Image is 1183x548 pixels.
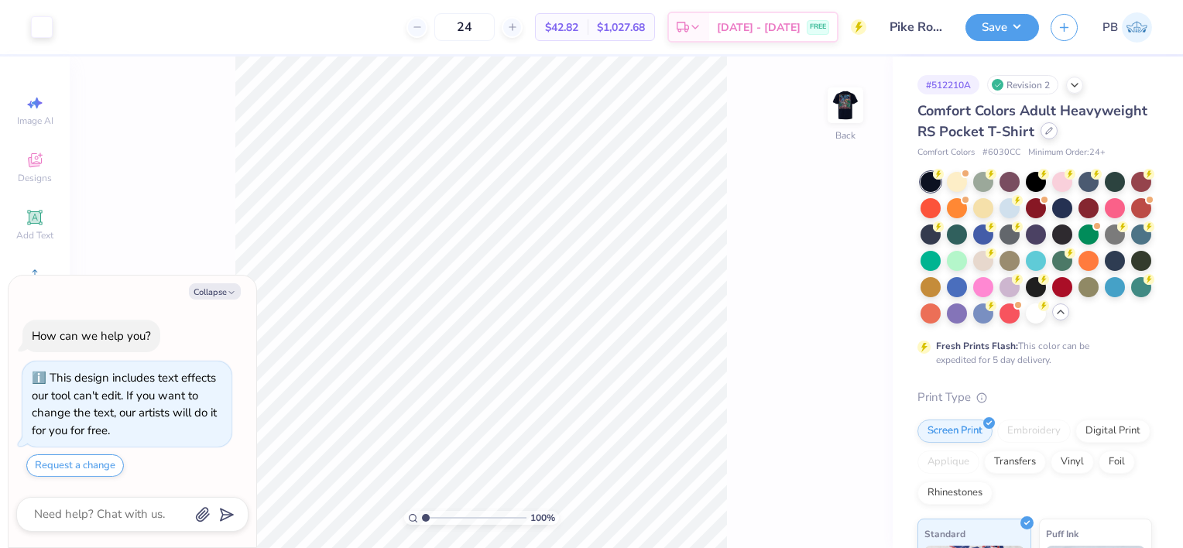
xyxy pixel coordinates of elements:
[987,75,1058,94] div: Revision 2
[835,128,856,142] div: Back
[545,19,578,36] span: $42.82
[17,115,53,127] span: Image AI
[32,328,151,344] div: How can we help you?
[16,229,53,241] span: Add Text
[917,101,1147,141] span: Comfort Colors Adult Heavyweight RS Pocket T-Shirt
[917,420,993,443] div: Screen Print
[936,340,1018,352] strong: Fresh Prints Flash:
[717,19,801,36] span: [DATE] - [DATE]
[597,19,645,36] span: $1,027.68
[1102,12,1152,43] a: PB
[917,450,979,474] div: Applique
[1046,526,1078,542] span: Puff Ink
[965,14,1039,41] button: Save
[1122,12,1152,43] img: Peter Bazzini
[984,450,1046,474] div: Transfers
[917,481,993,505] div: Rhinestones
[1075,420,1150,443] div: Digital Print
[997,420,1071,443] div: Embroidery
[917,389,1152,406] div: Print Type
[1028,146,1106,159] span: Minimum Order: 24 +
[982,146,1020,159] span: # 6030CC
[917,146,975,159] span: Comfort Colors
[32,370,217,438] div: This design includes text effects our tool can't edit. If you want to change the text, our artist...
[810,22,826,33] span: FREE
[26,454,124,477] button: Request a change
[530,511,555,525] span: 100 %
[878,12,954,43] input: Untitled Design
[1102,19,1118,36] span: PB
[18,172,52,184] span: Designs
[189,283,241,300] button: Collapse
[917,75,979,94] div: # 512210A
[1051,450,1094,474] div: Vinyl
[936,339,1126,367] div: This color can be expedited for 5 day delivery.
[830,90,861,121] img: Back
[434,13,495,41] input: – –
[924,526,965,542] span: Standard
[1099,450,1135,474] div: Foil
